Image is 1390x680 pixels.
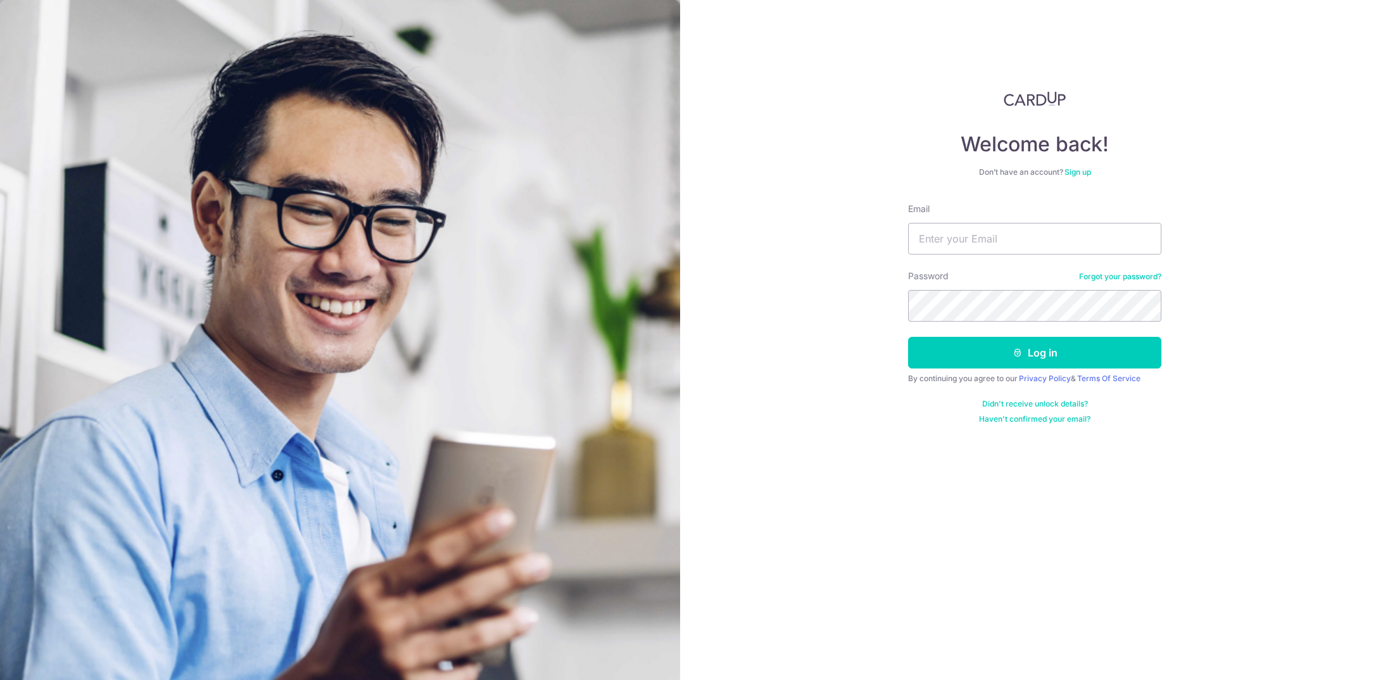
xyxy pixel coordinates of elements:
a: Forgot your password? [1079,272,1161,282]
button: Log in [908,337,1161,368]
label: Email [908,203,930,215]
a: Sign up [1065,167,1091,177]
a: Privacy Policy [1019,374,1071,383]
label: Password [908,270,949,282]
a: Didn't receive unlock details? [982,399,1088,409]
h4: Welcome back! [908,132,1161,157]
img: CardUp Logo [1004,91,1066,106]
a: Terms Of Service [1077,374,1140,383]
div: By continuing you agree to our & [908,374,1161,384]
a: Haven't confirmed your email? [979,414,1090,424]
input: Enter your Email [908,223,1161,255]
div: Don’t have an account? [908,167,1161,177]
